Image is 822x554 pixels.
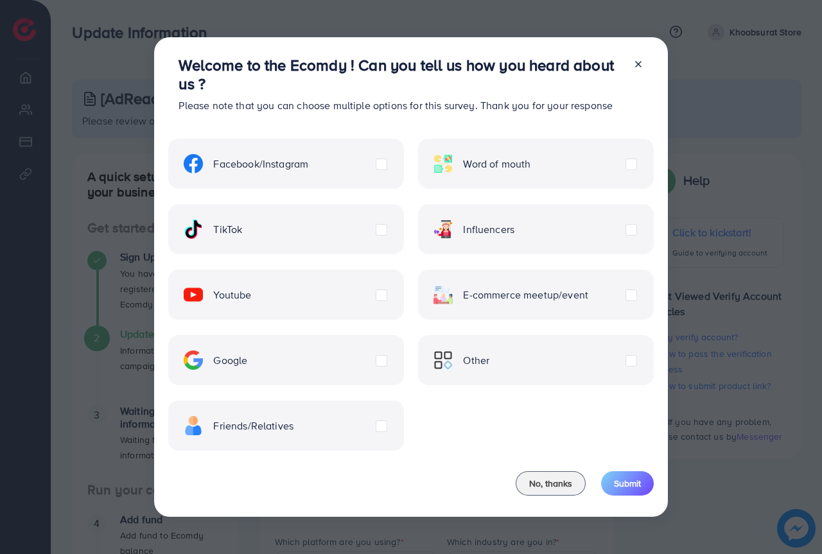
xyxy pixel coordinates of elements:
img: ic-influencers.a620ad43.svg [433,220,453,239]
span: TikTok [213,222,242,237]
span: Submit [614,477,641,490]
span: No, thanks [529,477,572,490]
img: ic-word-of-mouth.a439123d.svg [433,154,453,173]
img: ic-ecommerce.d1fa3848.svg [433,285,453,304]
span: Google [213,353,247,368]
img: ic-freind.8e9a9d08.svg [184,416,203,435]
img: ic-youtube.715a0ca2.svg [184,285,203,304]
p: Please note that you can choose multiple options for this survey. Thank you for your response [179,98,622,113]
span: Word of mouth [463,157,530,171]
button: No, thanks [516,471,586,496]
img: ic-other.99c3e012.svg [433,351,453,370]
span: Influencers [463,222,514,237]
span: Youtube [213,288,251,302]
span: E-commerce meetup/event [463,288,588,302]
img: ic-facebook.134605ef.svg [184,154,203,173]
h3: Welcome to the Ecomdy ! Can you tell us how you heard about us ? [179,56,622,93]
img: ic-google.5bdd9b68.svg [184,351,203,370]
span: Facebook/Instagram [213,157,308,171]
span: Friends/Relatives [213,419,293,433]
span: Other [463,353,489,368]
img: ic-tiktok.4b20a09a.svg [184,220,203,239]
button: Submit [601,471,654,496]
